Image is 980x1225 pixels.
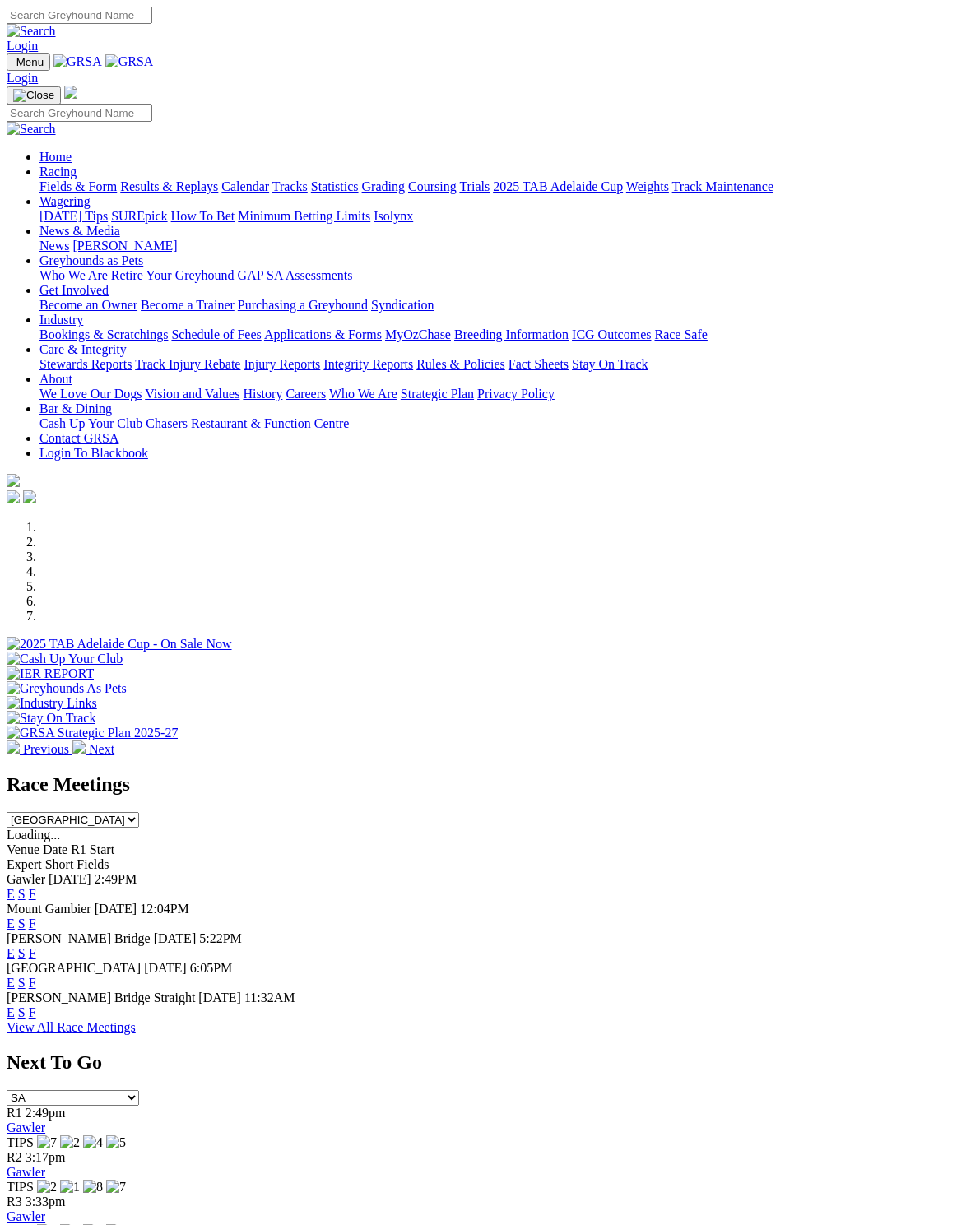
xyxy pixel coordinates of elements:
span: [DATE] [154,931,197,945]
div: Wagering [39,209,973,224]
a: 2025 TAB Adelaide Cup [493,179,623,193]
a: S [18,916,26,930]
a: S [18,976,26,990]
a: Previous [7,742,72,756]
img: logo-grsa-white.png [7,474,20,487]
a: Racing [39,165,77,179]
a: About [39,372,72,386]
a: Strategic Plan [401,387,474,401]
a: Retire Your Greyhound [111,268,235,282]
a: Race Safe [654,327,707,341]
a: Care & Integrity [39,342,127,356]
a: Chasers Restaurant & Function Centre [146,416,349,430]
span: 5:22PM [199,931,242,945]
div: News & Media [39,239,973,253]
span: 6:05PM [190,961,233,975]
a: Fields & Form [39,179,117,193]
input: Search [7,7,152,24]
img: Industry Links [7,696,97,711]
a: [PERSON_NAME] [72,239,177,253]
a: Fact Sheets [509,357,569,371]
a: Login To Blackbook [39,446,148,460]
span: [PERSON_NAME] Bridge [7,931,151,945]
img: chevron-left-pager-white.svg [7,740,20,754]
img: Search [7,24,56,39]
img: GRSA Strategic Plan 2025-27 [7,726,178,740]
a: Industry [39,313,83,327]
span: TIPS [7,1180,34,1194]
a: SUREpick [111,209,167,223]
div: Greyhounds as Pets [39,268,973,283]
a: Track Injury Rebate [135,357,240,371]
a: How To Bet [171,209,235,223]
a: F [29,916,36,930]
a: F [29,946,36,960]
button: Toggle navigation [7,86,61,104]
a: E [7,887,15,901]
a: Stewards Reports [39,357,132,371]
a: Next [72,742,114,756]
a: Breeding Information [454,327,569,341]
span: 12:04PM [140,902,189,916]
a: Who We Are [39,268,108,282]
a: Stay On Track [572,357,648,371]
span: 3:17pm [26,1150,66,1164]
div: About [39,387,973,401]
span: [DATE] [49,872,91,886]
h2: Race Meetings [7,773,973,796]
a: E [7,1005,15,1019]
span: Fields [77,857,109,871]
img: 2025 TAB Adelaide Cup - On Sale Now [7,637,232,652]
img: twitter.svg [23,490,36,503]
a: Gawler [7,1165,45,1179]
span: [DATE] [144,961,187,975]
a: Statistics [311,179,359,193]
img: Close [13,89,54,102]
span: R1 [7,1106,22,1120]
span: Gawler [7,872,45,886]
span: Date [43,842,67,856]
a: Greyhounds as Pets [39,253,143,267]
img: Search [7,122,56,137]
img: 7 [106,1180,126,1195]
a: Schedule of Fees [171,327,261,341]
a: Calendar [221,179,269,193]
a: F [29,1005,36,1019]
button: Toggle navigation [7,53,50,71]
a: Home [39,150,72,164]
span: Short [45,857,74,871]
img: 2 [60,1135,80,1150]
a: News & Media [39,224,120,238]
img: Stay On Track [7,711,95,726]
img: 8 [83,1180,103,1195]
span: 2:49pm [26,1106,66,1120]
a: MyOzChase [385,327,451,341]
a: [DATE] Tips [39,209,108,223]
img: Greyhounds As Pets [7,681,127,696]
a: Results & Replays [120,179,218,193]
a: Trials [459,179,490,193]
a: F [29,887,36,901]
a: Bar & Dining [39,401,112,415]
a: E [7,946,15,960]
a: S [18,946,26,960]
div: Care & Integrity [39,357,973,372]
span: R2 [7,1150,22,1164]
a: Become an Owner [39,298,137,312]
img: facebook.svg [7,490,20,503]
img: IER REPORT [7,666,94,681]
a: View All Race Meetings [7,1020,136,1034]
a: Isolynx [374,209,413,223]
div: Industry [39,327,973,342]
a: Injury Reports [244,357,320,371]
span: TIPS [7,1135,34,1149]
input: Search [7,104,152,122]
a: Vision and Values [145,387,239,401]
img: 2 [37,1180,57,1195]
img: chevron-right-pager-white.svg [72,740,86,754]
a: Bookings & Scratchings [39,327,168,341]
div: Racing [39,179,973,194]
a: Gawler [7,1209,45,1223]
span: Expert [7,857,42,871]
span: Previous [23,742,69,756]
